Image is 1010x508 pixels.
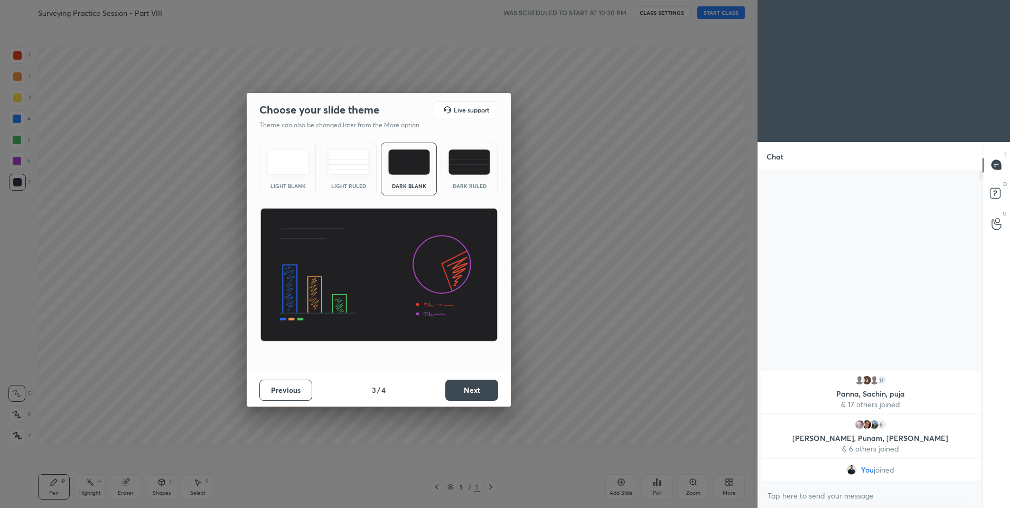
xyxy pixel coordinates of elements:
div: Light Blank [267,183,309,189]
img: darkThemeBanner.d06ce4a2.svg [260,208,498,342]
p: Theme can also be changed later from the More option [259,120,431,130]
h4: 3 [372,384,376,396]
div: Dark Blank [388,183,430,189]
img: 3a38f146e3464b03b24dd93f76ec5ac5.jpg [846,465,857,475]
img: default.png [854,375,865,385]
img: 6deafa9af7c545c7a78e66a4eecf809a.jpg [854,419,865,430]
img: 5ebf7d749fd0424cbe54a74f57021311.38173254_3 [862,375,872,385]
p: [PERSON_NAME], Punam, [PERSON_NAME] [767,434,974,443]
div: grid [758,369,983,483]
img: lightRuledTheme.5fabf969.svg [328,149,369,175]
p: & 17 others joined [767,400,974,409]
h4: / [377,384,380,396]
p: Chat [758,143,792,171]
button: Previous [259,380,312,401]
img: ad9b1ca7378248a280ec44d6413dd476.jpg [862,419,872,430]
img: darkTheme.f0cc69e5.svg [388,149,430,175]
p: G [1003,210,1007,218]
p: T [1004,150,1007,158]
p: D [1003,180,1007,188]
div: 6 [876,419,887,430]
h2: Choose your slide theme [259,103,379,117]
span: joined [874,466,894,474]
img: lightTheme.e5ed3b09.svg [267,149,309,175]
h5: Live support [454,107,489,113]
img: default.png [869,375,880,385]
p: & 6 others joined [767,445,974,453]
button: Next [445,380,498,401]
img: df31d513b2c8420a91178d7706f107fb.jpg [869,419,880,430]
img: darkRuledTheme.de295e13.svg [448,149,490,175]
div: Light Ruled [328,183,370,189]
div: Dark Ruled [448,183,491,189]
p: Panna, Sachin, puja [767,390,974,398]
span: You [861,466,874,474]
div: 17 [876,375,887,385]
h4: 4 [381,384,386,396]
